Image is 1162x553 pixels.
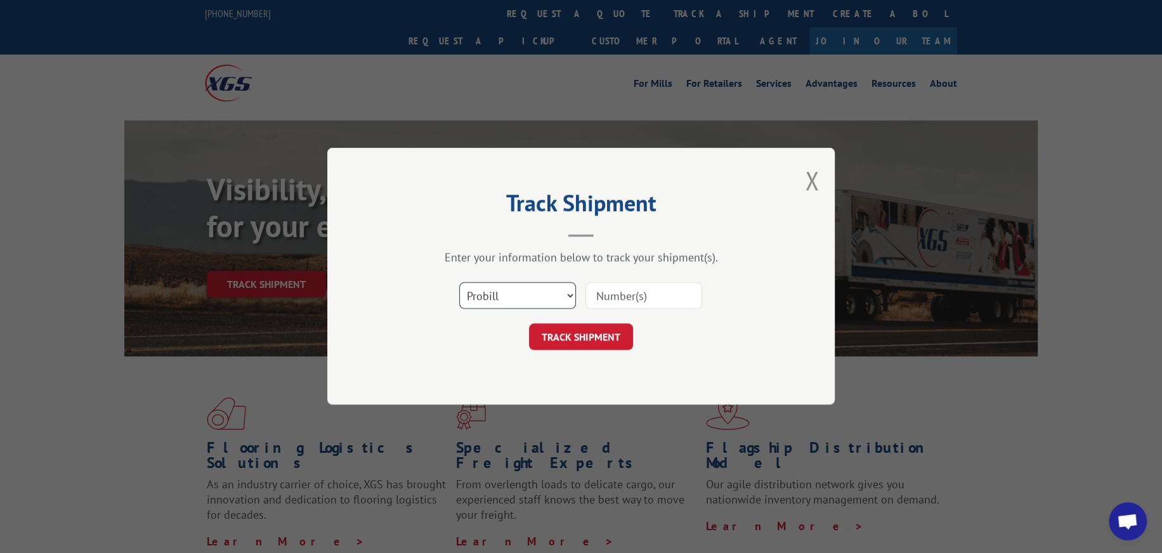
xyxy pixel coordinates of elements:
[529,324,633,351] button: TRACK SHIPMENT
[805,164,819,197] button: Close modal
[1109,502,1147,540] div: Open chat
[391,194,771,218] h2: Track Shipment
[585,283,702,309] input: Number(s)
[391,250,771,265] div: Enter your information below to track your shipment(s).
